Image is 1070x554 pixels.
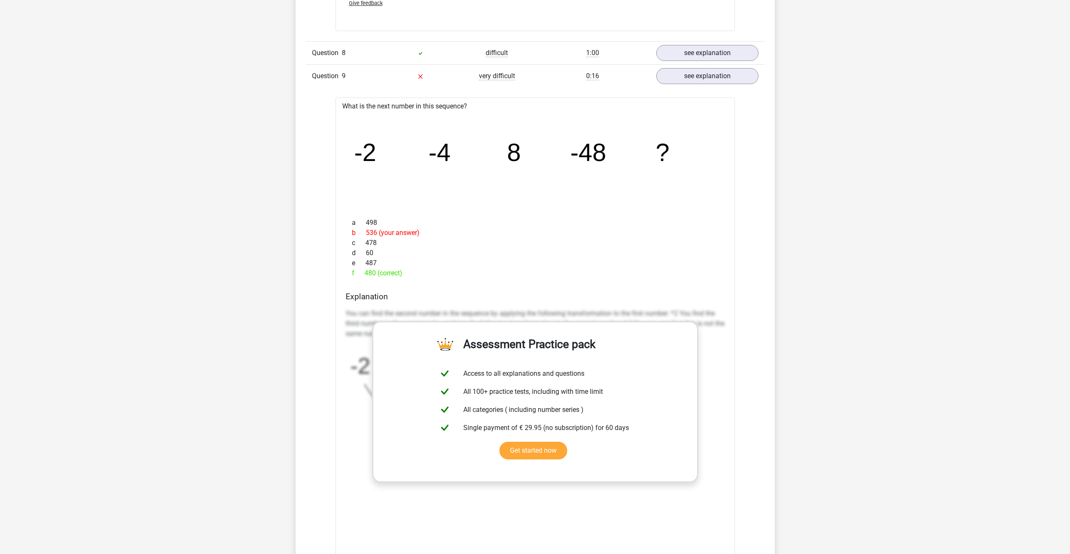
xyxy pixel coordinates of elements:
[342,49,346,57] span: 8
[312,48,342,58] span: Question
[346,248,725,258] div: 60
[656,139,670,167] tspan: ?
[499,442,567,459] a: Get started now
[507,139,521,167] tspan: 8
[346,238,725,248] div: 478
[346,292,725,301] h4: Explanation
[656,68,758,84] a: see explanation
[346,218,725,228] div: 498
[656,45,758,61] a: see explanation
[571,139,606,167] tspan: -48
[479,72,515,80] span: very difficult
[352,228,366,238] span: b
[342,72,346,80] span: 9
[486,49,508,57] span: difficult
[352,218,366,228] span: a
[346,228,725,238] div: 536 (your answer)
[354,139,376,167] tspan: -2
[346,268,725,278] div: 480 (correct)
[350,353,370,378] tspan: -2
[352,248,366,258] span: d
[312,71,342,81] span: Question
[346,309,725,339] p: You can find the second number in the sequence by applying the following transformation to the fi...
[352,258,365,268] span: e
[352,268,365,278] span: f
[586,49,599,57] span: 1:00
[346,258,725,268] div: 487
[352,238,365,248] span: c
[428,139,451,167] tspan: -4
[586,72,599,80] span: 0:16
